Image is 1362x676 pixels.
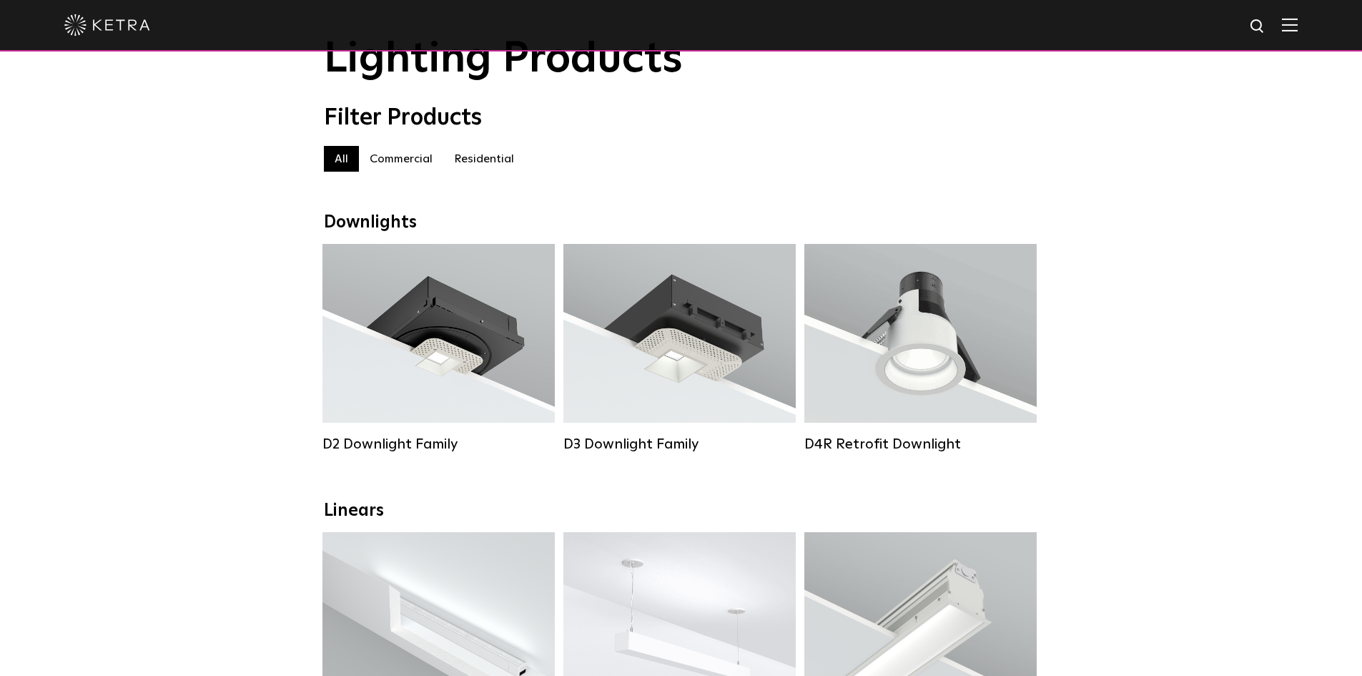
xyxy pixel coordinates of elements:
[443,146,525,172] label: Residential
[324,146,359,172] label: All
[1249,18,1267,36] img: search icon
[324,501,1039,521] div: Linears
[64,14,150,36] img: ketra-logo-2019-white
[563,436,796,453] div: D3 Downlight Family
[324,38,683,81] span: Lighting Products
[322,436,555,453] div: D2 Downlight Family
[324,212,1039,233] div: Downlights
[804,244,1037,453] a: D4R Retrofit Downlight Lumen Output:800Colors:White / BlackBeam Angles:15° / 25° / 40° / 60°Watta...
[359,146,443,172] label: Commercial
[324,104,1039,132] div: Filter Products
[563,244,796,453] a: D3 Downlight Family Lumen Output:700 / 900 / 1100Colors:White / Black / Silver / Bronze / Paintab...
[804,436,1037,453] div: D4R Retrofit Downlight
[322,244,555,453] a: D2 Downlight Family Lumen Output:1200Colors:White / Black / Gloss Black / Silver / Bronze / Silve...
[1282,18,1298,31] img: Hamburger%20Nav.svg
